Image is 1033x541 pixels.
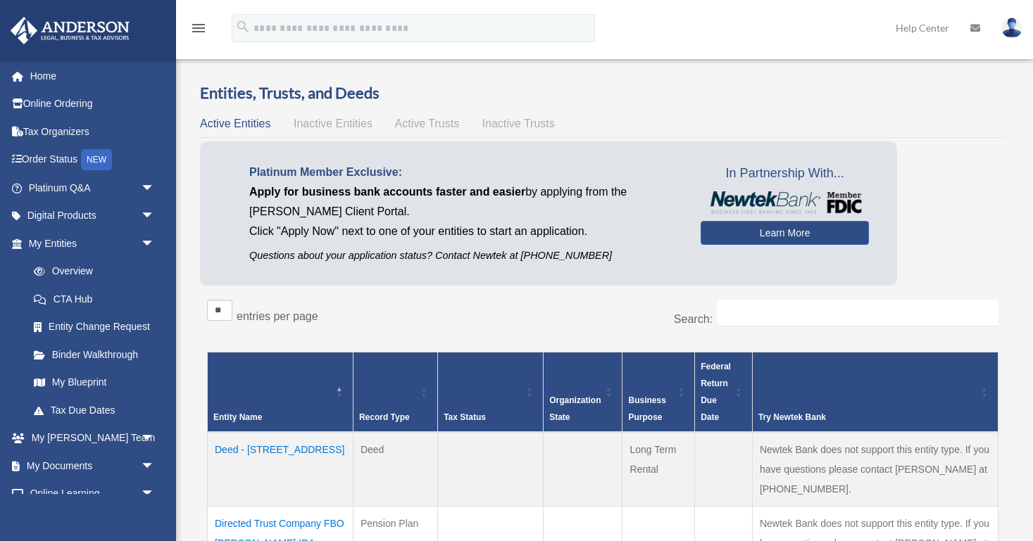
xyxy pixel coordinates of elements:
span: Record Type [359,412,410,422]
a: My Blueprint [20,369,169,397]
span: arrow_drop_down [141,174,169,203]
p: Questions about your application status? Contact Newtek at [PHONE_NUMBER] [249,247,680,265]
img: Anderson Advisors Platinum Portal [6,17,134,44]
a: Digital Productsarrow_drop_down [10,202,176,230]
td: Long Term Rental [622,432,695,507]
a: Learn More [701,221,869,245]
p: by applying from the [PERSON_NAME] Client Portal. [249,182,680,222]
a: My [PERSON_NAME] Teamarrow_drop_down [10,424,176,452]
img: NewtekBankLogoSM.png [708,191,862,214]
span: Apply for business bank accounts faster and easier [249,186,525,198]
th: Try Newtek Bank : Activate to sort [752,352,998,432]
a: Entity Change Request [20,313,169,341]
span: Active Trusts [395,117,460,129]
a: menu [190,25,207,37]
th: Tax Status: Activate to sort [438,352,544,432]
a: Tax Organizers [10,117,176,146]
i: menu [190,20,207,37]
a: Online Learningarrow_drop_down [10,480,176,508]
div: NEW [81,149,112,170]
a: My Entitiesarrow_drop_down [10,229,169,257]
img: User Pic [1001,18,1022,38]
td: Deed - [STREET_ADDRESS] [208,432,353,507]
h3: Entities, Trusts, and Deeds [200,82,1006,104]
span: Federal Return Due Date [701,362,731,422]
a: Platinum Q&Aarrow_drop_down [10,174,176,202]
span: Inactive Trusts [482,117,555,129]
span: Inactive Entities [294,117,372,129]
a: Tax Due Dates [20,396,169,424]
span: Active Entities [200,117,270,129]
a: My Documentsarrow_drop_down [10,452,176,480]
th: Record Type: Activate to sort [353,352,437,432]
span: arrow_drop_down [141,480,169,509]
a: CTA Hub [20,285,169,313]
span: Organization State [549,395,601,422]
i: search [235,19,251,34]
label: entries per page [237,310,318,322]
span: Tax Status [444,412,486,422]
label: Search: [674,313,713,325]
p: Click "Apply Now" next to one of your entities to start an application. [249,222,680,241]
th: Business Purpose: Activate to sort [622,352,695,432]
span: Entity Name [213,412,262,422]
p: Platinum Member Exclusive: [249,163,680,182]
th: Entity Name: Activate to invert sorting [208,352,353,432]
td: Deed [353,432,437,507]
a: Home [10,62,176,90]
a: Order StatusNEW [10,146,176,174]
th: Organization State: Activate to sort [544,352,622,432]
span: arrow_drop_down [141,229,169,258]
a: Online Ordering [10,90,176,118]
a: Binder Walkthrough [20,340,169,369]
div: Try Newtek Bank [758,409,977,426]
span: Business Purpose [628,395,665,422]
td: Newtek Bank does not support this entity type. If you have questions please contact [PERSON_NAME]... [752,432,998,507]
span: arrow_drop_down [141,202,169,231]
span: arrow_drop_down [141,452,169,480]
th: Federal Return Due Date: Activate to sort [695,352,753,432]
a: Overview [20,257,162,286]
span: In Partnership With... [701,163,869,185]
span: arrow_drop_down [141,424,169,453]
